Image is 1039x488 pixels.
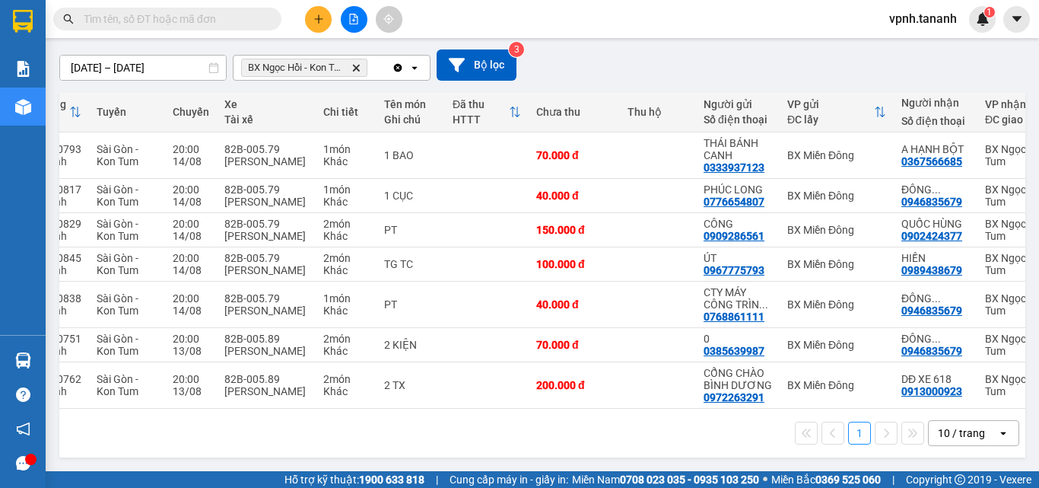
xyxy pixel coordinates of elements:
div: [PERSON_NAME] [224,385,308,397]
span: plus [313,14,324,24]
div: PHÚC LONG [704,183,772,196]
input: Select a date range. [60,56,226,80]
div: 1 món [323,183,369,196]
div: 20:00 [173,373,209,385]
div: ÚT [704,252,772,264]
div: 2 món [323,333,369,345]
div: DĨNH [130,49,284,68]
div: VP [GEOGRAPHIC_DATA] [130,13,284,49]
div: DĐ XE 618 [901,373,970,385]
div: 82B-005.79 [224,252,308,264]
div: 0946835679 [901,305,962,317]
div: BX Miền Đông [787,258,886,270]
div: 13/08 [173,385,209,397]
span: Sài Gòn - Kon Tum [97,373,138,397]
div: Khác [323,305,369,317]
div: Khác [323,230,369,242]
div: 0965559155 [13,68,119,89]
span: | [436,471,438,488]
strong: 0708 023 035 - 0935 103 250 [620,474,759,486]
div: TG TC [384,258,437,270]
div: PT [384,224,437,236]
div: Khác [323,345,369,357]
div: 1 CỤC [384,190,437,202]
div: Khác [323,155,369,167]
div: BX Miền Đông [787,190,886,202]
div: Chuyến [173,106,209,118]
div: Tên món [384,98,437,110]
span: file-add [348,14,359,24]
div: Chưa thu [536,106,612,118]
sup: 1 [984,7,995,18]
div: CTY MÁY CÔNG TRÌNH VIỆTKOM [704,286,772,311]
span: Cung cấp máy in - giấy in: [450,471,568,488]
div: 0385639987 [704,345,764,357]
span: BX Ngọc Hồi - Kon Tum, close by backspace [241,59,367,77]
div: Khác [323,196,369,208]
div: Xe [224,98,308,110]
button: file-add [341,6,367,33]
div: THÁI BÁNH CANH [704,137,772,161]
div: 20:00 [173,292,209,305]
div: ĐÔNG DƯƠNG [901,333,970,345]
div: 40.000 [11,98,122,116]
span: notification [16,422,30,436]
div: 82B-005.89 [224,333,308,345]
div: 0367566685 [901,155,962,167]
span: ... [759,298,768,311]
div: VP gửi [787,98,874,110]
div: 0776654807 [704,196,764,208]
div: [PERSON_NAME] [224,345,308,357]
span: ... [932,333,941,345]
div: 2 TX [384,379,437,391]
div: Khác [323,264,369,276]
div: 0989438679 [901,264,962,276]
div: 82B-005.79 [224,218,308,230]
div: Tài xế [224,113,308,126]
svg: Delete [351,63,361,72]
div: Số điện thoại [901,115,970,127]
span: question-circle [16,388,30,402]
div: Khác [323,385,369,397]
th: Toggle SortBy [445,92,529,132]
div: ĐÔNG DƯƠNG [901,183,970,196]
div: 0768861111 [704,311,764,323]
div: 13/08 [173,345,209,357]
div: BX Miền Đông [787,149,886,161]
div: Số điện thoại [704,113,772,126]
div: 82B-005.79 [224,292,308,305]
th: Toggle SortBy [780,92,894,132]
div: CÔNG [704,218,772,230]
img: icon-new-feature [976,12,990,26]
div: 70.000 đ [536,339,612,351]
div: BX Miền Đông [787,298,886,311]
span: Miền Nam [572,471,759,488]
div: 14/08 [173,264,209,276]
button: caret-down [1003,6,1030,33]
div: 82B-005.79 [224,183,308,196]
strong: 0369 525 060 [815,474,881,486]
div: 1 món [323,143,369,155]
div: 0913000923 [901,385,962,397]
img: warehouse-icon [15,352,31,368]
span: Hỗ trợ kỹ thuật: [284,471,424,488]
div: 100.000 đ [536,258,612,270]
div: BX Miền Đông [787,224,886,236]
div: C SƠN [13,49,119,68]
div: CỔNG CHÀO BÌNH DƯƠNG [704,367,772,391]
input: Tìm tên, số ĐT hoặc mã đơn [84,11,263,27]
button: Bộ lọc [437,49,516,81]
span: CR : [11,100,35,116]
div: 2 món [323,252,369,264]
div: 0397373624 [130,68,284,89]
span: Sài Gòn - Kon Tum [97,292,138,317]
div: ĐC lấy [787,113,874,126]
div: QUỐC HÙNG [901,218,970,230]
div: 20:00 [173,218,209,230]
span: 1 [987,7,992,18]
div: 0909286561 [704,230,764,242]
div: 1 BAO [384,149,437,161]
input: Selected BX Ngọc Hồi - Kon Tum. [370,60,372,75]
div: BX Ngọc Hồi - Kon Tum [13,13,119,49]
div: 0 [704,333,772,345]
